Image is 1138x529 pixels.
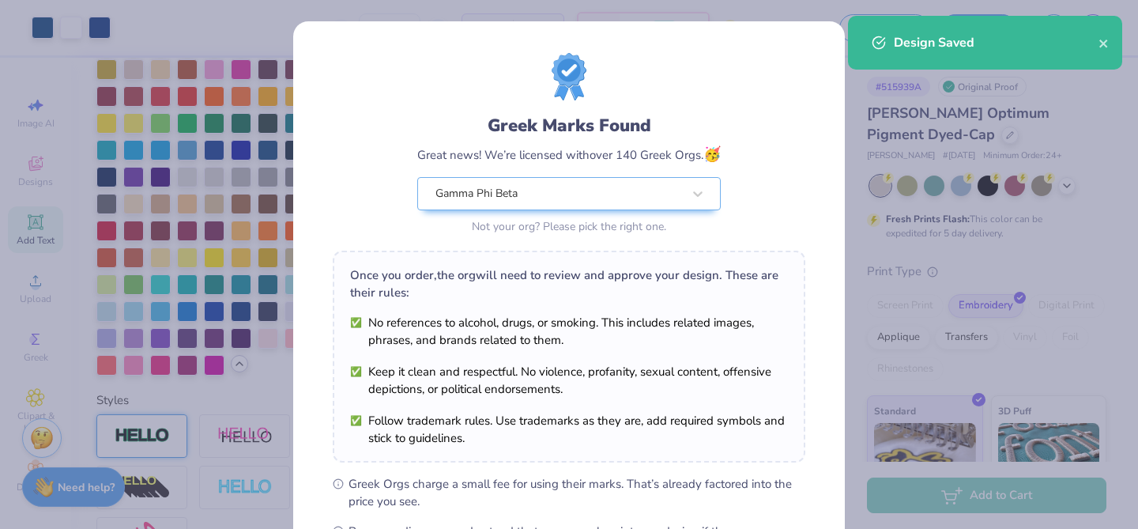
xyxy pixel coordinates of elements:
[350,314,788,349] li: No references to alcohol, drugs, or smoking. This includes related images, phrases, and brands re...
[350,363,788,398] li: Keep it clean and respectful. No violence, profanity, sexual content, offensive depictions, or po...
[703,145,721,164] span: 🥳
[417,113,721,138] div: Greek Marks Found
[350,412,788,447] li: Follow trademark rules. Use trademarks as they are, add required symbols and stick to guidelines.
[350,266,788,301] div: Once you order, the org will need to review and approve your design. These are their rules:
[894,33,1098,52] div: Design Saved
[349,475,805,510] span: Greek Orgs charge a small fee for using their marks. That’s already factored into the price you see.
[1098,33,1110,52] button: close
[417,218,721,235] div: Not your org? Please pick the right one.
[417,144,721,165] div: Great news! We’re licensed with over 140 Greek Orgs.
[552,53,586,100] img: license-marks-badge.png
